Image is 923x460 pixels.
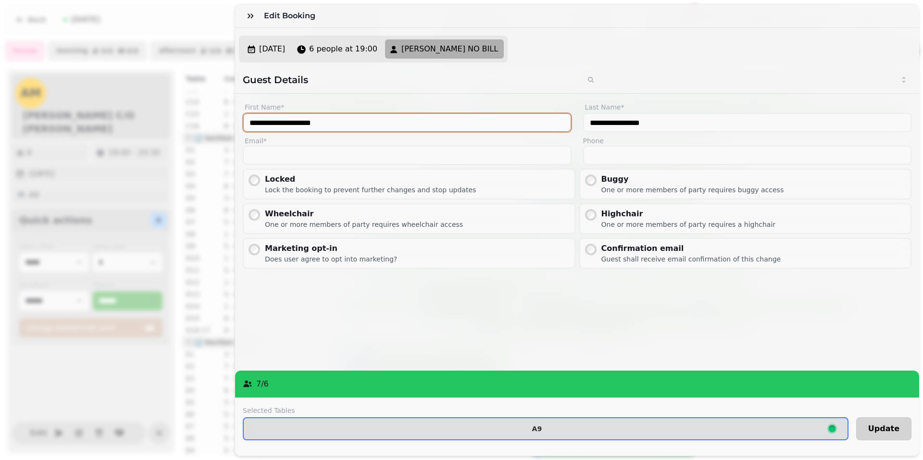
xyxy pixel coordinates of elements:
[265,254,397,264] div: Does user agree to opt into marketing?
[583,136,912,146] label: Phone
[856,417,911,440] button: Update
[264,10,319,22] h3: Edit Booking
[601,254,781,264] div: Guest shall receive email confirmation of this change
[243,417,848,440] button: A9
[601,185,784,195] div: One or more members of party requires buggy access
[532,425,542,432] p: A9
[601,243,781,254] div: Confirmation email
[265,243,397,254] div: Marketing opt-in
[583,101,912,113] label: Last Name*
[243,406,848,415] label: Selected Tables
[265,220,463,229] div: One or more members of party requires wheelchair access
[265,185,476,195] div: Lock the booking to prevent further changes and stop updates
[601,208,776,220] div: Highchair
[243,136,572,146] label: Email*
[309,43,377,55] span: 6 people at 19:00
[265,208,463,220] div: Wheelchair
[243,73,574,87] h2: Guest Details
[401,43,498,55] span: [PERSON_NAME] NO BILL
[601,220,776,229] div: One or more members of party requires a highchair
[256,378,269,390] p: 7 / 6
[259,43,285,55] span: [DATE]
[265,174,476,185] div: Locked
[601,174,784,185] div: Buggy
[243,101,572,113] label: First Name*
[868,425,899,433] span: Update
